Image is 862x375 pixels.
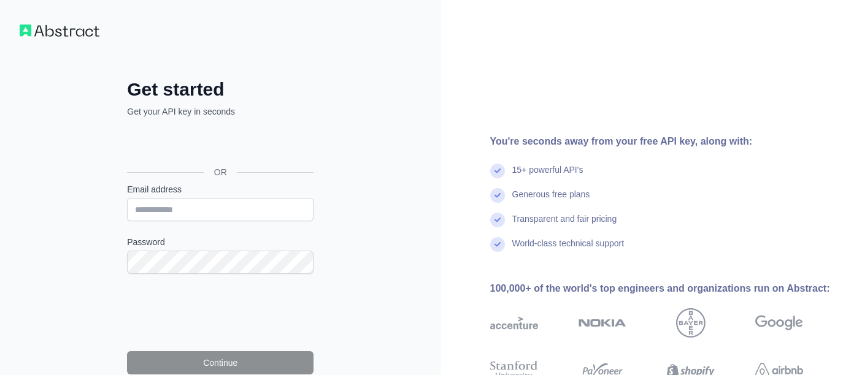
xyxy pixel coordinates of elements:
[490,308,538,338] img: accenture
[127,289,314,336] iframe: reCAPTCHA
[20,25,99,37] img: Workflow
[490,213,505,227] img: check mark
[127,351,314,374] button: Continue
[204,166,237,178] span: OR
[127,105,314,118] p: Get your API key in seconds
[755,308,803,338] img: google
[127,78,314,100] h2: Get started
[512,237,625,262] div: World-class technical support
[490,134,843,149] div: You're seconds away from your free API key, along with:
[490,281,843,296] div: 100,000+ of the world's top engineers and organizations run on Abstract:
[676,308,706,338] img: bayer
[490,188,505,203] img: check mark
[512,213,617,237] div: Transparent and fair pricing
[490,237,505,252] img: check mark
[512,164,583,188] div: 15+ powerful API's
[579,308,626,338] img: nokia
[490,164,505,178] img: check mark
[121,131,317,158] iframe: Sign in with Google Button
[127,236,314,248] label: Password
[127,183,314,195] label: Email address
[512,188,590,213] div: Generous free plans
